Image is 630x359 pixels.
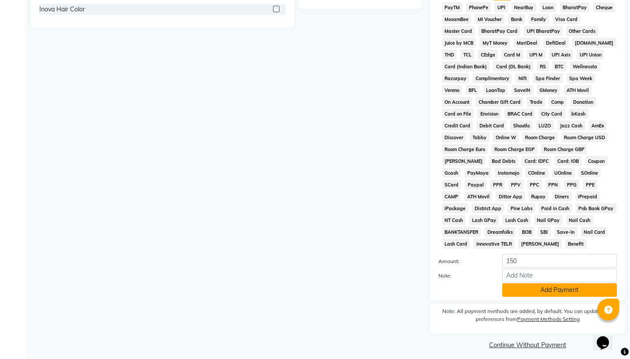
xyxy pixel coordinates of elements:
[572,38,616,48] span: [DOMAIN_NAME]
[476,97,523,107] span: Chamber Gift Card
[511,2,536,12] span: NearBuy
[442,120,473,130] span: Credit Card
[460,49,474,60] span: TCL
[442,26,475,36] span: Master Card
[475,14,504,24] span: MI Voucher
[581,227,608,237] span: Nail Card
[442,191,461,201] span: CAMP
[442,179,462,190] span: SCard
[442,73,469,83] span: Razorpay
[502,215,531,225] span: Lash Cash
[540,2,556,12] span: Loan
[566,215,593,225] span: Nail Cash
[539,109,565,119] span: City Card
[507,203,535,213] span: Pine Labs
[575,191,600,201] span: iPrepaid
[473,239,514,249] span: Innovative TELR
[576,203,616,213] span: Pnb Bank GPay
[39,5,85,14] div: Inova Hair Color
[465,85,479,95] span: BFL
[432,272,496,280] label: Note:
[549,49,574,60] span: UPI Axis
[483,85,508,95] span: LoanTap
[442,109,474,119] span: Card on File
[528,191,549,201] span: Rupay
[431,341,624,350] a: Continue Without Payment
[534,215,563,225] span: Nail GPay
[442,61,490,71] span: Card (Indian Bank)
[502,269,617,282] input: Add Note
[490,179,505,190] span: PPR
[442,168,461,178] span: Gcash
[585,156,608,166] span: Coupon
[495,168,522,178] span: Instamojo
[552,168,575,178] span: UOnline
[569,109,588,119] span: bKash
[557,120,585,130] span: Jazz Cash
[442,97,472,107] span: On Account
[538,227,551,237] span: SBI
[533,73,563,83] span: Spa Finder
[491,144,537,154] span: Room Charge EGP
[527,97,545,107] span: Trade
[566,26,598,36] span: Other Cards
[469,132,489,142] span: Tabby
[493,132,519,142] span: Online W
[442,227,481,237] span: BANKTANSFER
[570,61,600,71] span: Wellnessta
[442,2,463,12] span: PayTM
[519,227,534,237] span: BOB
[578,168,601,178] span: SOnline
[583,179,597,190] span: PPE
[528,14,549,24] span: Family
[525,168,548,178] span: COnline
[432,257,496,265] label: Amount:
[511,85,533,95] span: SaveIN
[442,49,457,60] span: THD
[537,85,560,95] span: GMoney
[502,283,617,297] button: Add Payment
[570,97,596,107] span: Donation
[489,156,518,166] span: Bad Debts
[549,97,567,107] span: Comp
[496,191,525,201] span: Dittor App
[476,120,507,130] span: Debit Card
[494,2,508,12] span: UPI
[510,120,532,130] span: Shoutlo
[554,227,577,237] span: Save-In
[493,61,533,71] span: Card (DL Bank)
[438,307,617,327] label: Note: All payment methods are added, by default. You can update your preferences from
[537,61,549,71] span: RS
[464,168,491,178] span: PayMaya
[514,38,540,48] span: MariDeal
[543,38,569,48] span: DefiDeal
[464,191,492,201] span: ATH Movil
[564,179,579,190] span: PPG
[536,120,554,130] span: LUZO
[501,49,523,60] span: Card M
[552,191,572,201] span: Diners
[567,73,595,83] span: Spa Week
[541,144,587,154] span: Room Charge GBP
[478,49,498,60] span: CEdge
[484,227,515,237] span: Dreamfolks
[466,2,491,12] span: PhonePe
[442,85,462,95] span: Venmo
[442,239,470,249] span: Lash Card
[521,156,551,166] span: Card: IDFC
[552,61,567,71] span: BTC
[477,109,501,119] span: Envision
[442,215,466,225] span: NT Cash
[560,2,590,12] span: BharatPay
[469,215,499,225] span: Lash GPay
[442,156,486,166] span: [PERSON_NAME]
[518,239,562,249] span: [PERSON_NAME]
[508,14,525,24] span: Bank
[593,324,621,350] iframe: chat widget
[508,179,524,190] span: PPV
[442,144,488,154] span: Room Charge Euro
[504,109,535,119] span: BRAC Card
[465,179,486,190] span: Paypal
[589,120,607,130] span: AmEx
[564,85,592,95] span: ATH Movil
